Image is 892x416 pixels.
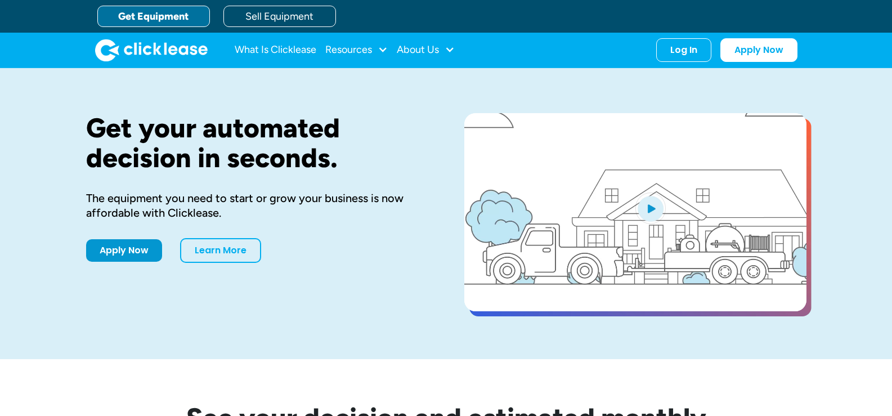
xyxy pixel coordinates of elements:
a: open lightbox [464,113,806,311]
div: Log In [670,44,697,56]
div: Resources [325,39,388,61]
div: The equipment you need to start or grow your business is now affordable with Clicklease. [86,191,428,220]
a: Sell Equipment [223,6,336,27]
div: About Us [397,39,455,61]
h1: Get your automated decision in seconds. [86,113,428,173]
a: Learn More [180,238,261,263]
a: Apply Now [720,38,797,62]
a: Get Equipment [97,6,210,27]
img: Blue play button logo on a light blue circular background [635,193,666,224]
a: home [95,39,208,61]
a: What Is Clicklease [235,39,316,61]
a: Apply Now [86,239,162,262]
img: Clicklease logo [95,39,208,61]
